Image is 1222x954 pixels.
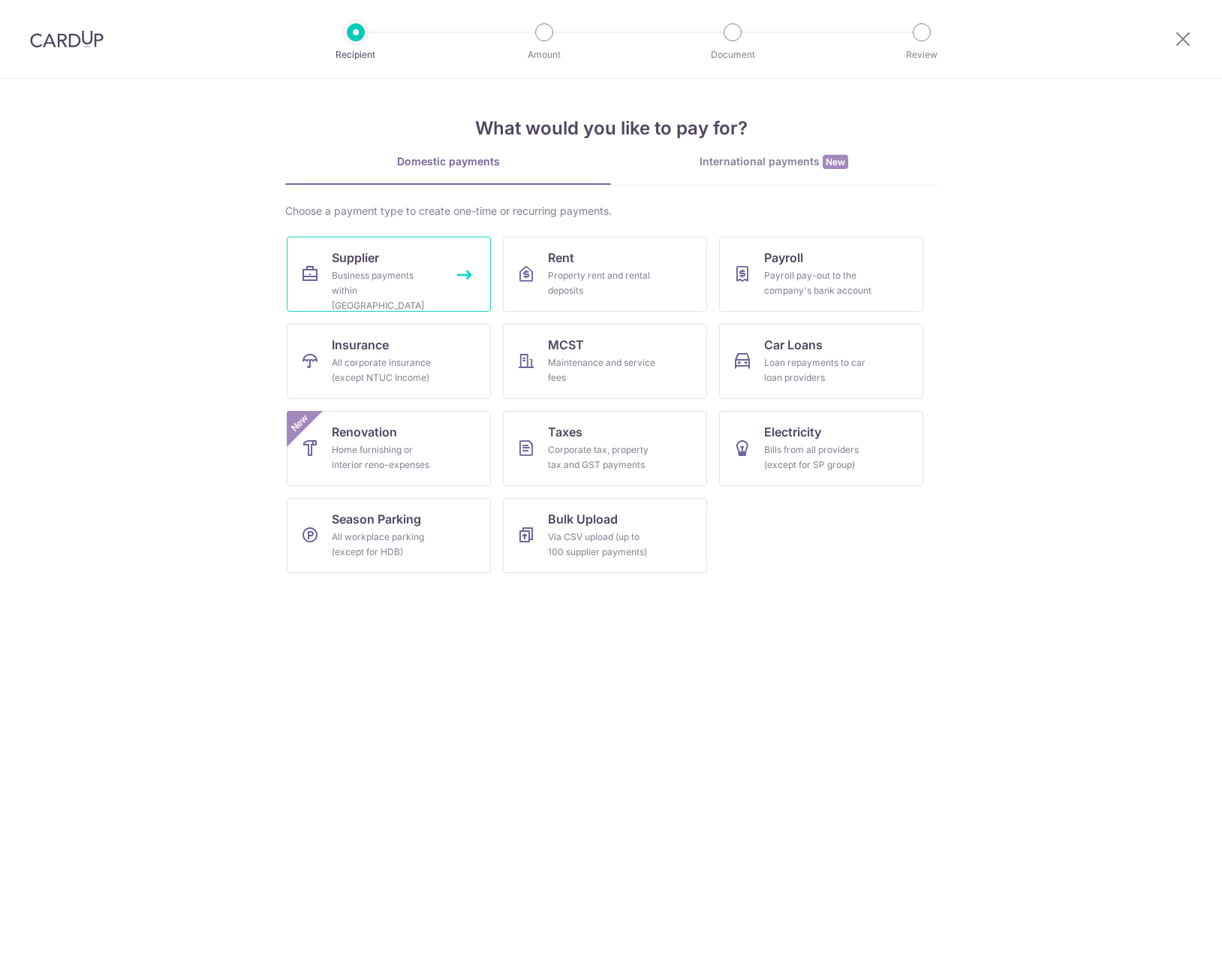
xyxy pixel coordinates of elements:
[823,155,848,169] span: New
[764,442,872,472] div: Bills from all providers (except for SP group)
[866,47,977,62] p: Review
[548,510,618,528] span: Bulk Upload
[332,355,440,385] div: All corporate insurance (except NTUC Income)
[548,336,584,354] span: MCST
[332,336,389,354] span: Insurance
[503,324,707,399] a: MCSTMaintenance and service fees
[34,11,65,24] span: Help
[548,423,582,441] span: Taxes
[332,268,440,313] div: Business payments within [GEOGRAPHIC_DATA]
[548,249,574,267] span: Rent
[332,510,421,528] span: Season Parking
[764,268,872,298] div: Payroll pay-out to the company's bank account
[764,423,821,441] span: Electricity
[548,442,656,472] div: Corporate tax, property tax and GST payments
[287,411,312,436] span: New
[287,411,491,486] a: RenovationHome furnishing or interior reno-expensesNew
[611,154,937,170] div: International payments
[287,498,491,573] a: Season ParkingAll workplace parking (except for HDB)
[332,442,440,472] div: Home furnishing or interior reno-expenses
[719,324,923,399] a: Car LoansLoan repayments to car loan providers
[285,204,937,219] div: Choose a payment type to create one-time or recurring payments.
[489,47,600,62] p: Amount
[332,423,397,441] span: Renovation
[719,237,923,312] a: PayrollPayroll pay-out to the company's bank account
[764,249,803,267] span: Payroll
[548,268,656,298] div: Property rent and rental deposits
[548,530,656,560] div: Via CSV upload (up to 100 supplier payments)
[503,237,707,312] a: RentProperty rent and rental deposits
[503,411,707,486] a: TaxesCorporate tax, property tax and GST payments
[764,355,872,385] div: Loan repayments to car loan providers
[332,249,379,267] span: Supplier
[332,530,440,560] div: All workplace parking (except for HDB)
[287,237,491,312] a: SupplierBusiness payments within [GEOGRAPHIC_DATA]
[548,355,656,385] div: Maintenance and service fees
[287,324,491,399] a: InsuranceAll corporate insurance (except NTUC Income)
[503,498,707,573] a: Bulk UploadVia CSV upload (up to 100 supplier payments)
[677,47,788,62] p: Document
[285,154,611,169] div: Domestic payments
[719,411,923,486] a: ElectricityBills from all providers (except for SP group)
[764,336,823,354] span: Car Loans
[300,47,411,62] p: Recipient
[285,115,937,142] h4: What would you like to pay for?
[30,30,104,48] img: CardUp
